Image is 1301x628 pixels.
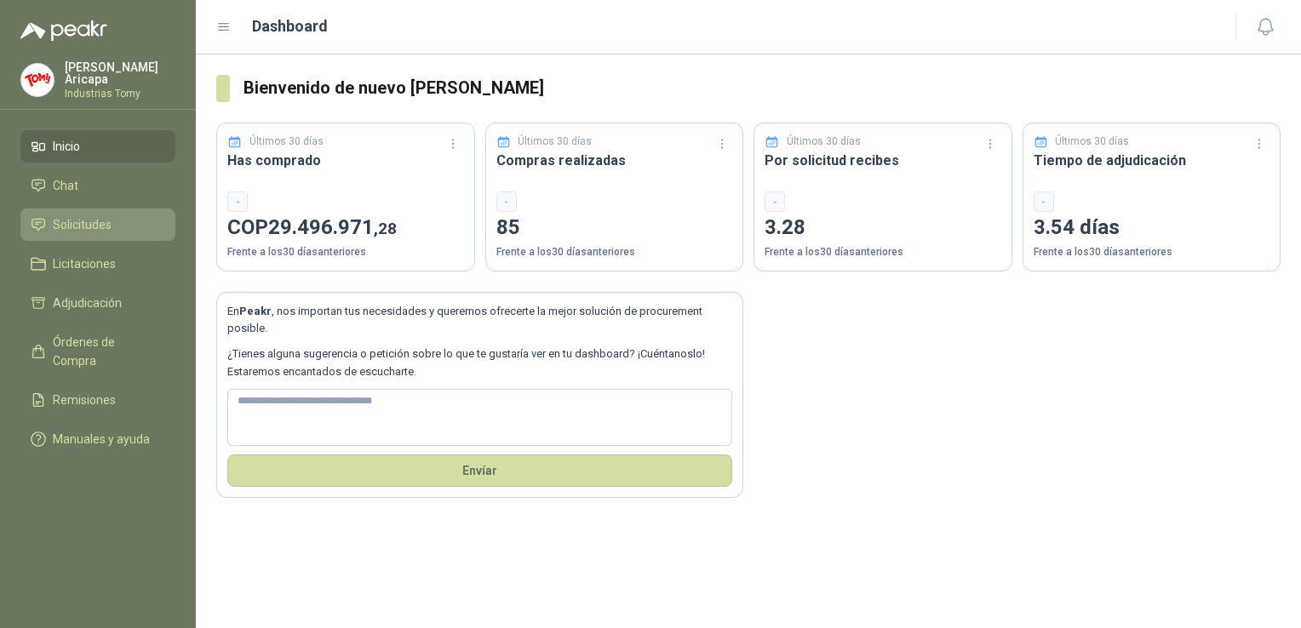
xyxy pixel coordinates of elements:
div: - [496,191,517,212]
a: Remisiones [20,384,175,416]
p: Últimos 30 días [787,134,861,150]
p: Últimos 30 días [1055,134,1129,150]
span: 29.496.971 [268,215,397,239]
h3: Tiempo de adjudicación [1034,150,1270,171]
span: Inicio [53,137,80,156]
span: Remisiones [53,391,116,409]
span: ,28 [374,219,397,238]
p: [PERSON_NAME] Aricapa [65,61,175,85]
img: Logo peakr [20,20,107,41]
h3: Compras realizadas [496,150,733,171]
a: Adjudicación [20,287,175,319]
span: Licitaciones [53,254,116,273]
span: Solicitudes [53,215,112,234]
div: - [765,191,785,212]
p: 3.28 [765,212,1001,244]
p: Últimos 30 días [518,134,592,150]
h3: Has comprado [227,150,464,171]
a: Manuales y ayuda [20,423,175,455]
button: Envíar [227,454,732,487]
p: 3.54 días [1034,212,1270,244]
p: Frente a los 30 días anteriores [227,244,464,260]
p: Frente a los 30 días anteriores [496,244,733,260]
h3: Por solicitud recibes [765,150,1001,171]
b: Peakr [239,305,272,317]
span: Manuales y ayuda [53,430,150,448]
h3: Bienvenido de nuevo [PERSON_NAME] [244,75,1281,101]
p: Frente a los 30 días anteriores [765,244,1001,260]
div: - [1034,191,1054,212]
p: 85 [496,212,733,244]
h1: Dashboard [252,14,328,38]
img: Company Logo [21,64,54,96]
p: Industrias Tomy [65,88,175,99]
p: ¿Tienes alguna sugerencia o petición sobre lo que te gustaría ver en tu dashboard? ¡Cuéntanoslo! ... [227,345,732,380]
span: Órdenes de Compra [53,333,159,370]
p: Frente a los 30 días anteriores [1034,244,1270,260]
a: Chat [20,169,175,202]
div: - [227,191,248,212]
a: Inicio [20,130,175,163]
p: Últimos 30 días [249,134,324,150]
span: Adjudicación [53,294,122,312]
p: COP [227,212,464,244]
a: Órdenes de Compra [20,326,175,377]
a: Solicitudes [20,208,175,241]
span: Chat [53,176,78,195]
a: Licitaciones [20,248,175,280]
p: En , nos importan tus necesidades y queremos ofrecerte la mejor solución de procurement posible. [227,303,732,338]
